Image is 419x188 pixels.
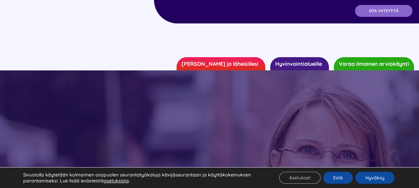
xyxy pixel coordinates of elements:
span: OTA YHTEYTTÄ [369,9,398,13]
button: Estä [323,172,353,184]
a: [PERSON_NAME] ja läheisillesi [177,57,265,70]
button: Asetukset [279,172,321,184]
button: asetuksista [104,178,129,184]
p: Sivustolla käytetään kolmannen osapuolen seurantatyökaluja kävijäseurantaan ja käyttäkokemuksen p... [23,172,265,184]
a: Hyvinvointialueille [270,57,329,70]
a: OTA YHTEYTTÄ [355,5,412,17]
button: Hyväksy [355,172,394,184]
a: Varaa ilmainen arviokäynti [334,57,414,70]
